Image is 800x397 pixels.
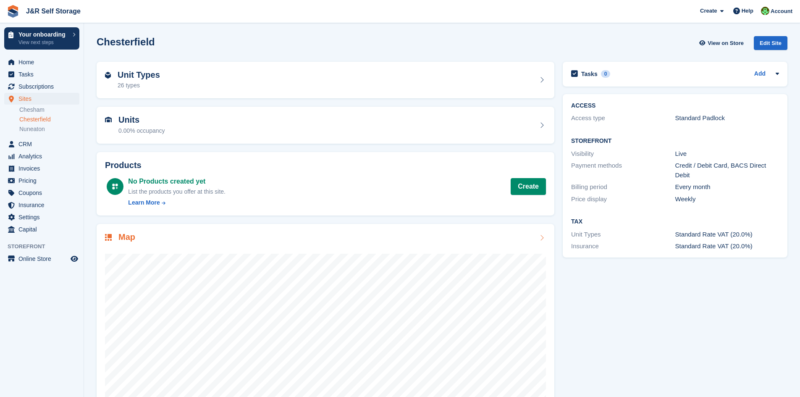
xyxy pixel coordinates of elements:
div: Credit / Debit Card, BACS Direct Debit [675,161,779,180]
a: menu [4,175,79,187]
div: Visibility [571,149,675,159]
div: Standard Rate VAT (20.0%) [675,230,779,239]
span: Create [700,7,717,15]
h2: ACCESS [571,103,779,109]
a: menu [4,163,79,174]
span: Insurance [18,199,69,211]
span: List the products you offer at this site. [128,188,226,195]
div: Every month [675,182,779,192]
div: Weekly [675,195,779,204]
p: View next steps [18,39,68,46]
a: menu [4,253,79,265]
a: menu [4,150,79,162]
h2: Map [118,232,135,242]
span: Subscriptions [18,81,69,92]
a: menu [4,81,79,92]
a: menu [4,68,79,80]
a: Create [511,178,546,195]
a: menu [4,223,79,235]
h2: Tax [571,218,779,225]
img: map-icn-33ee37083ee616e46c38cad1a60f524a97daa1e2b2c8c0bc3eb3415660979fc1.svg [105,234,112,241]
div: Live [675,149,779,159]
span: CRM [18,138,69,150]
a: menu [4,93,79,105]
span: Sites [18,93,69,105]
a: menu [4,211,79,223]
div: Access type [571,113,675,123]
a: Edit Site [754,36,787,53]
span: Pricing [18,175,69,187]
h2: Chesterfield [97,36,155,47]
span: Tasks [18,68,69,80]
div: Insurance [571,242,675,251]
span: Account [771,7,792,16]
a: Chesterfield [19,116,79,124]
img: unit-type-icn-2b2737a686de81e16bb02015468b77c625bbabd49415b5ef34ead5e3b44a266d.svg [105,72,111,79]
div: Standard Padlock [675,113,779,123]
span: Home [18,56,69,68]
div: Edit Site [754,36,787,50]
img: custom-product-icn-white-7c27a13f52cf5f2f504a55ee73a895a1f82ff5669d69490e13668eaf7ade3bb5.svg [112,183,118,190]
h2: Unit Types [118,70,160,80]
img: unit-icn-7be61d7bf1b0ce9d3e12c5938cc71ed9869f7b940bace4675aadf7bd6d80202e.svg [105,117,112,123]
div: Learn More [128,198,160,207]
span: Settings [18,211,69,223]
a: menu [4,187,79,199]
h2: Units [118,115,165,125]
a: Add [754,69,766,79]
div: Unit Types [571,230,675,239]
div: 0 [601,70,611,78]
h2: Tasks [581,70,598,78]
a: J&R Self Storage [23,4,84,18]
div: Standard Rate VAT (20.0%) [675,242,779,251]
a: Your onboarding View next steps [4,27,79,50]
span: Coupons [18,187,69,199]
p: Your onboarding [18,32,68,37]
div: Billing period [571,182,675,192]
span: Storefront [8,242,84,251]
a: Learn More [128,198,226,207]
a: Unit Types 26 types [97,62,554,99]
div: No Products created yet [128,176,226,187]
span: View on Store [708,39,744,47]
a: Chesham [19,106,79,114]
a: menu [4,56,79,68]
span: Online Store [18,253,69,265]
div: 26 types [118,81,160,90]
a: Units 0.00% occupancy [97,107,554,144]
a: menu [4,199,79,211]
span: Help [742,7,753,15]
h2: Storefront [571,138,779,145]
span: Invoices [18,163,69,174]
img: Steve Pollicott [761,7,769,15]
span: Capital [18,223,69,235]
div: Payment methods [571,161,675,180]
a: Nuneaton [19,125,79,133]
a: Preview store [69,254,79,264]
div: 0.00% occupancy [118,126,165,135]
img: stora-icon-8386f47178a22dfd0bd8f6a31ec36ba5ce8667c1dd55bd0f319d3a0aa187defe.svg [7,5,19,18]
span: Analytics [18,150,69,162]
a: menu [4,138,79,150]
div: Price display [571,195,675,204]
a: View on Store [698,36,747,50]
h2: Products [105,160,546,170]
